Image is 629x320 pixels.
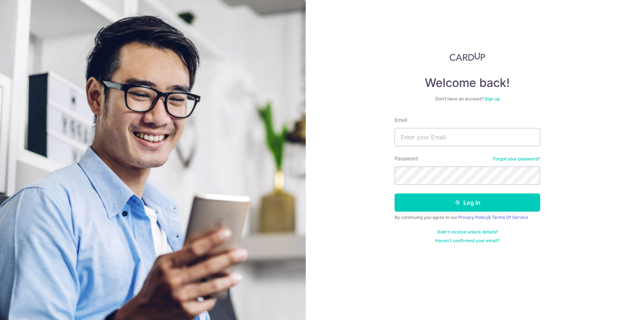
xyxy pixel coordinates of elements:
[395,96,540,102] div: Don’t have an account?
[395,215,540,220] div: By continuing you agree to our &
[437,229,498,235] a: Didn't receive unlock details?
[395,128,540,146] input: Enter your Email
[395,193,540,212] button: Log in
[450,52,485,61] img: CardUp Logo
[435,238,499,244] a: Haven't confirmed your email?
[458,215,488,220] a: Privacy Policy
[493,156,540,162] a: Forgot your password?
[395,155,418,162] label: Password
[395,116,407,124] label: Email
[492,215,528,220] a: Terms Of Service
[395,76,540,90] h4: Welcome back!
[484,96,500,101] a: Sign up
